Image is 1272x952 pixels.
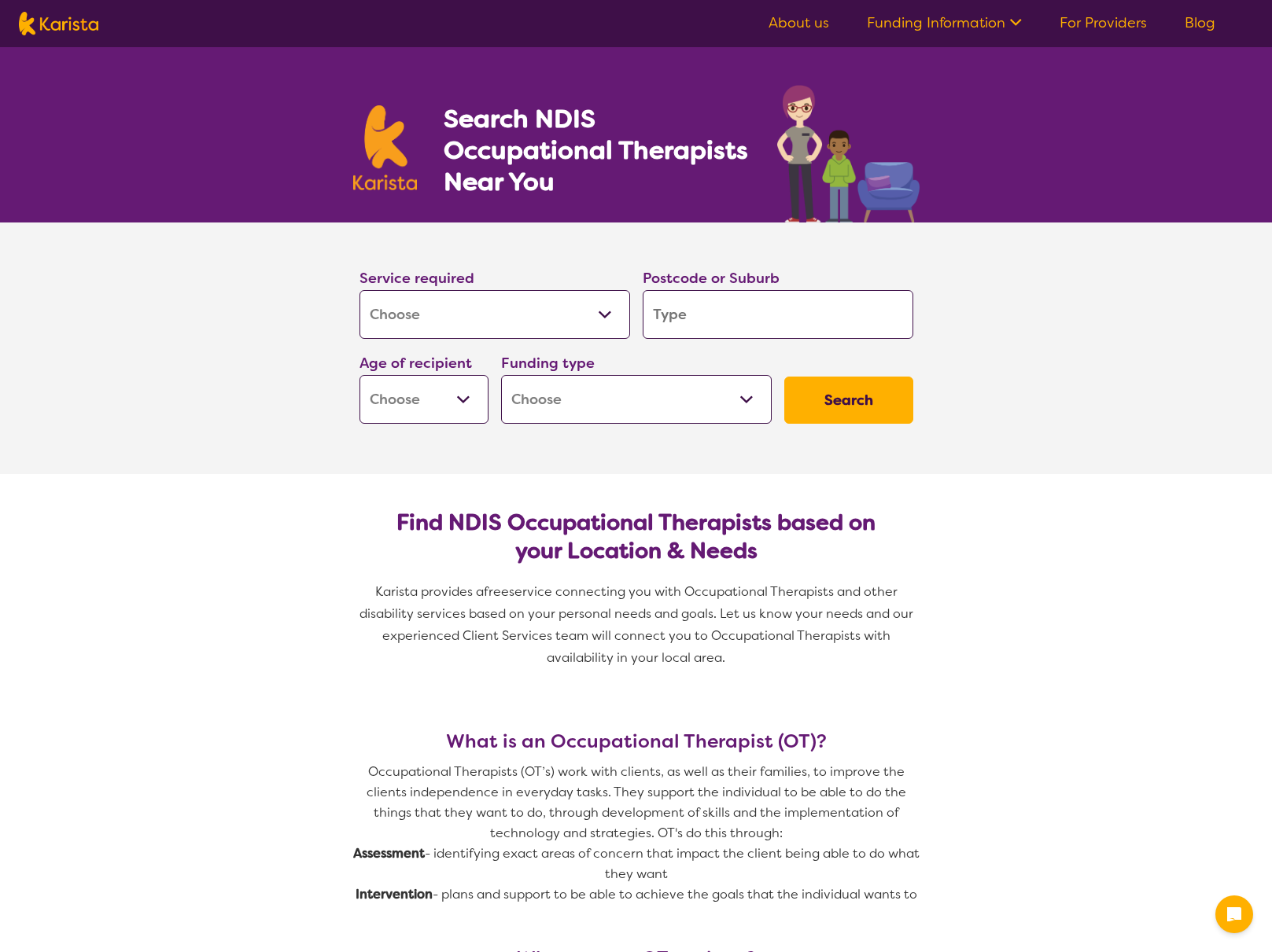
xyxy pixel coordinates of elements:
h1: Search NDIS Occupational Therapists Near You [444,103,750,197]
img: Karista logo [19,12,98,35]
strong: Intervention [356,886,433,902]
h3: What is an Occupational Therapist (OT)? [353,730,920,752]
a: For Providers [1060,13,1147,32]
p: - plans and support to be able to achieve the goals that the individual wants to [353,884,920,905]
a: Funding Information [867,13,1022,32]
span: service connecting you with Occupational Therapists and other disability services based on your p... [359,583,916,666]
button: Search [784,377,913,424]
input: Type [643,290,913,339]
img: occupational-therapy [777,85,920,222]
span: free [484,583,509,600]
strong: Assessment [353,845,425,862]
h2: Find NDIS Occupational Therapists based on your Location & Needs [372,509,901,565]
img: Karista logo [353,105,418,190]
a: About us [769,13,829,32]
p: - identifying exact areas of concern that impact the client being able to do what they want [353,844,920,884]
label: Funding type [501,354,595,373]
span: Karista provides a [375,583,484,600]
a: Blog [1185,13,1215,32]
label: Service required [359,269,474,288]
label: Age of recipient [359,354,472,373]
p: Occupational Therapists (OT’s) work with clients, as well as their families, to improve the clien... [353,762,920,844]
label: Postcode or Suburb [643,269,780,288]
